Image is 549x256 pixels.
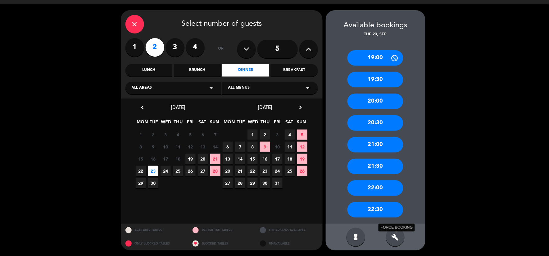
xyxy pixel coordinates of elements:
span: 23 [260,166,270,176]
span: WED [248,118,258,129]
div: 20:00 [347,94,403,109]
span: THU [173,118,183,129]
span: MON [137,118,147,129]
label: 1 [125,38,144,57]
span: SUN [209,118,220,129]
span: 30 [260,178,270,188]
span: 5 [297,130,307,140]
div: 21:30 [347,159,403,174]
span: 10 [272,142,283,152]
span: 18 [285,154,295,164]
span: 16 [148,154,158,164]
span: 5 [185,130,196,140]
div: ONLY BLOCKED TABLES [121,237,188,250]
span: 8 [136,142,146,152]
span: 25 [173,166,183,176]
span: 26 [185,166,196,176]
span: 27 [198,166,208,176]
label: 4 [186,38,205,57]
i: arrow_drop_down [208,84,215,92]
span: 31 [272,178,283,188]
span: 23 [148,166,158,176]
span: 16 [260,154,270,164]
div: 22:30 [347,202,403,218]
span: 4 [285,130,295,140]
span: 4 [173,130,183,140]
div: AVAILABLE TABLES [121,224,188,237]
span: 9 [148,142,158,152]
div: OTHER SIZES AVAILABLE [255,224,323,237]
div: FORCE BOOKING [379,224,415,232]
span: 20 [223,166,233,176]
span: THU [260,118,270,129]
span: 19 [297,154,307,164]
span: 20 [198,154,208,164]
div: Breakfast [271,64,318,77]
span: 25 [285,166,295,176]
span: 6 [198,130,208,140]
label: 2 [146,38,164,57]
span: MON [224,118,234,129]
span: 7 [235,142,245,152]
span: 3 [161,130,171,140]
span: 12 [185,142,196,152]
div: 19:00 [347,50,403,66]
div: 21:00 [347,137,403,152]
span: 14 [210,142,220,152]
span: 24 [272,166,283,176]
span: 21 [235,166,245,176]
span: 21 [210,154,220,164]
span: SAT [284,118,294,129]
span: 11 [173,142,183,152]
div: Brunch [174,64,221,77]
span: 29 [136,178,146,188]
i: chevron_right [297,104,304,111]
span: [DATE] [258,104,272,110]
span: 11 [285,142,295,152]
span: 15 [247,154,258,164]
i: chevron_left [139,104,146,111]
span: SUN [296,118,306,129]
label: 3 [166,38,184,57]
span: 3 [272,130,283,140]
span: 13 [223,154,233,164]
span: [DATE] [171,104,185,110]
span: FRI [185,118,195,129]
i: close [131,20,138,28]
span: All menus [228,85,250,91]
span: 8 [247,142,258,152]
div: UNAVAILABLE [255,237,323,250]
span: 18 [173,154,183,164]
span: TUE [149,118,159,129]
span: 14 [235,154,245,164]
span: 22 [136,166,146,176]
span: All areas [132,85,152,91]
div: Lunch [125,64,172,77]
span: 30 [148,178,158,188]
span: 6 [223,142,233,152]
span: 27 [223,178,233,188]
span: 17 [272,154,283,164]
span: 10 [161,142,171,152]
span: 2 [148,130,158,140]
div: Select number of guests [125,15,318,33]
div: or [211,38,231,60]
span: WED [161,118,171,129]
span: 29 [247,178,258,188]
span: 9 [260,142,270,152]
span: 22 [247,166,258,176]
div: 20:30 [347,115,403,131]
span: TUE [236,118,246,129]
span: 28 [210,166,220,176]
span: 15 [136,154,146,164]
span: 28 [235,178,245,188]
span: 2 [260,130,270,140]
div: 22:00 [347,180,403,196]
span: 17 [161,154,171,164]
div: BLOCKED TABLES [188,237,255,250]
i: build [392,233,399,241]
div: 19:30 [347,72,403,87]
span: SAT [197,118,207,129]
i: arrow_drop_down [304,84,312,92]
i: hourglass_full [352,233,360,241]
